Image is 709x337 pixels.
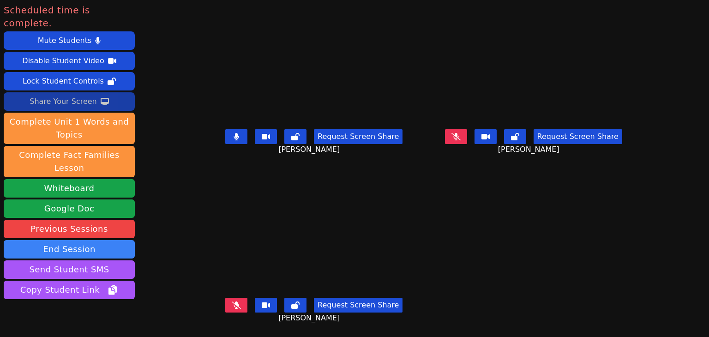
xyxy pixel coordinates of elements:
[20,283,118,296] span: Copy Student Link
[498,144,562,155] span: [PERSON_NAME]
[30,94,97,109] div: Share Your Screen
[4,260,135,279] button: Send Student SMS
[4,72,135,90] button: Lock Student Controls
[314,298,403,313] button: Request Screen Share
[4,179,135,198] button: Whiteboard
[22,54,104,68] div: Disable Student Video
[314,129,403,144] button: Request Screen Share
[4,199,135,218] a: Google Doc
[4,220,135,238] a: Previous Sessions
[4,281,135,299] button: Copy Student Link
[4,4,135,30] span: Scheduled time is complete.
[4,52,135,70] button: Disable Student Video
[4,113,135,144] button: Complete Unit 1 Words and Topics
[4,240,135,259] button: End Session
[23,74,104,89] div: Lock Student Controls
[38,33,91,48] div: Mute Students
[4,92,135,111] button: Share Your Screen
[4,31,135,50] button: Mute Students
[534,129,622,144] button: Request Screen Share
[278,313,342,324] span: [PERSON_NAME]
[278,144,342,155] span: [PERSON_NAME]
[4,146,135,177] button: Complete Fact Families Lesson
